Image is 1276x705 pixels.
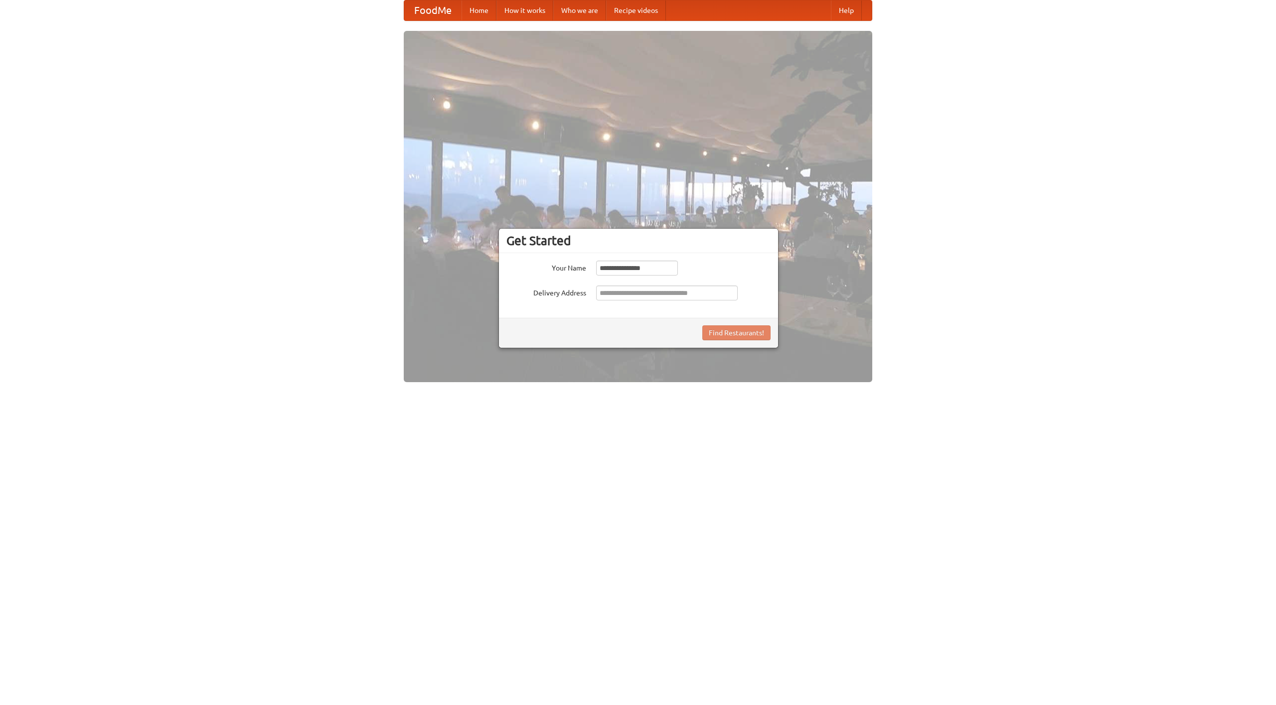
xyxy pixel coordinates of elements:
button: Find Restaurants! [702,325,771,340]
label: Your Name [506,261,586,273]
label: Delivery Address [506,285,586,298]
a: How it works [496,0,553,20]
h3: Get Started [506,233,771,248]
a: Home [462,0,496,20]
a: Who we are [553,0,606,20]
a: Recipe videos [606,0,666,20]
a: Help [831,0,862,20]
a: FoodMe [404,0,462,20]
